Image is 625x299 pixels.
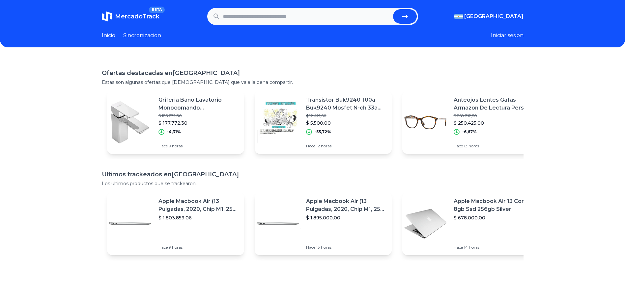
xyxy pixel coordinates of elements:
p: $ 250.425,00 [454,120,534,126]
a: MercadoTrackBETA [102,11,159,22]
a: Featured imageGriferia Baño Lavatorio Monocomando [PERSON_NAME] 60-152 Acabado Cromado Color Gris... [107,91,244,154]
h1: Ultimos trackeados en [GEOGRAPHIC_DATA] [102,170,524,179]
h1: Ofertas destacadas en [GEOGRAPHIC_DATA] [102,68,524,78]
a: Featured imageApple Macbook Air (13 Pulgadas, 2020, Chip M1, 256 Gb De Ssd, 8 Gb De Ram) - Plata$... [255,192,392,255]
p: Apple Macbook Air (13 Pulgadas, 2020, Chip M1, 256 Gb De Ssd, 8 Gb De Ram) - Plata [158,197,239,213]
p: $ 185.772,30 [158,113,239,118]
img: Featured image [402,201,448,247]
button: Iniciar sesion [491,32,524,39]
p: Hace 12 horas [306,143,386,149]
img: Argentina [454,14,463,19]
a: Inicio [102,32,115,39]
a: Featured imageApple Macbook Air (13 Pulgadas, 2020, Chip M1, 256 Gb De Ssd, 8 Gb De Ram) - Plata$... [107,192,244,255]
p: -4,31% [167,129,181,135]
p: Los ultimos productos que se trackearon. [102,180,524,187]
p: $ 1.895.000,00 [306,214,386,221]
p: -6,67% [462,129,477,135]
button: [GEOGRAPHIC_DATA] [454,12,524,20]
p: Apple Macbook Air (13 Pulgadas, 2020, Chip M1, 256 Gb De Ssd, 8 Gb De Ram) - Plata [306,197,386,213]
p: Anteojos Lentes Gafas Armazon De Lectura Persol Po3267 [454,96,534,112]
img: Featured image [107,99,153,145]
p: -55,72% [315,129,331,135]
img: Featured image [255,201,301,247]
img: Featured image [402,99,448,145]
p: $ 678.000,00 [454,214,534,221]
span: BETA [149,7,164,13]
a: Sincronizacion [123,32,161,39]
p: Hace 14 horas [454,245,534,250]
p: $ 5.500,00 [306,120,386,126]
p: Hace 13 horas [454,143,534,149]
p: $ 1.803.859,06 [158,214,239,221]
p: Griferia Baño Lavatorio Monocomando [PERSON_NAME] 60-152 Acabado Cromado Color Gris [158,96,239,112]
p: Hace 9 horas [158,245,239,250]
span: [GEOGRAPHIC_DATA] [464,12,524,20]
a: Featured imageApple Macbook Air 13 Core I5 8gb Ssd 256gb Silver$ 678.000,00Hace 14 horas [402,192,539,255]
p: Transistor Buk9240-100a Buk9240 Mosfet N-ch 33a 100v* [306,96,386,112]
p: $ 177.772,30 [158,120,239,126]
img: MercadoTrack [102,11,112,22]
p: $ 12.421,60 [306,113,386,118]
p: $ 268.312,50 [454,113,534,118]
p: Hace 9 horas [158,143,239,149]
p: Hace 13 horas [306,245,386,250]
img: Featured image [255,99,301,145]
p: Estas son algunas ofertas que [DEMOGRAPHIC_DATA] que vale la pena compartir. [102,79,524,86]
img: Featured image [107,201,153,247]
p: Apple Macbook Air 13 Core I5 8gb Ssd 256gb Silver [454,197,534,213]
a: Featured imageTransistor Buk9240-100a Buk9240 Mosfet N-ch 33a 100v*$ 12.421,60$ 5.500,00-55,72%Ha... [255,91,392,154]
span: MercadoTrack [115,13,159,20]
a: Featured imageAnteojos Lentes Gafas Armazon De Lectura Persol Po3267$ 268.312,50$ 250.425,00-6,67... [402,91,539,154]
